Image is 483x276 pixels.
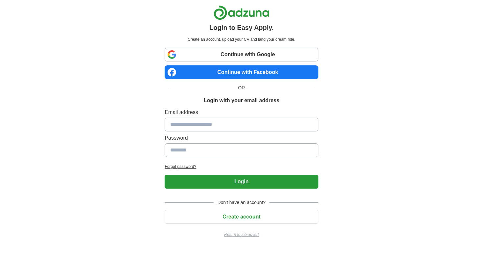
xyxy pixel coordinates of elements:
a: Continue with Facebook [165,65,318,79]
a: Create account [165,214,318,219]
a: Forgot password? [165,164,318,170]
h1: Login with your email address [204,97,279,104]
button: Create account [165,210,318,224]
p: Create an account, upload your CV and land your dream role. [166,36,317,42]
a: Return to job advert [165,232,318,238]
a: Continue with Google [165,48,318,61]
span: Don't have an account? [214,199,270,206]
label: Email address [165,108,318,116]
span: OR [234,84,249,91]
button: Login [165,175,318,189]
img: Adzuna logo [214,5,269,20]
h1: Login to Easy Apply. [209,23,274,33]
label: Password [165,134,318,142]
